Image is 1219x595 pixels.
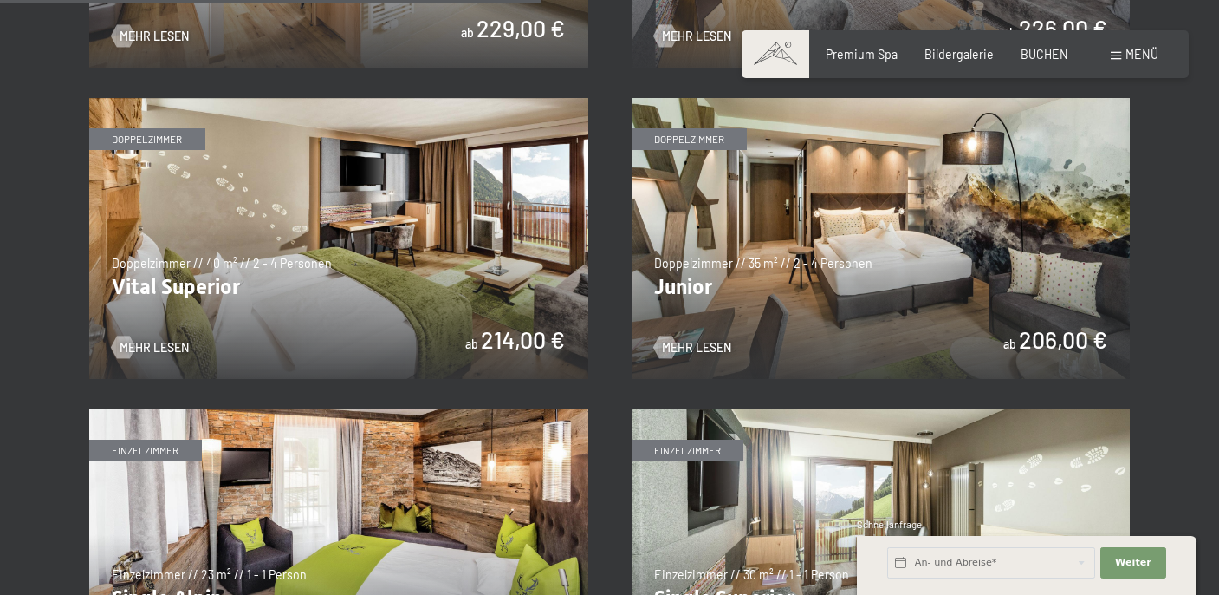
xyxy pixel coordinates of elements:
button: Weiter [1100,547,1166,579]
span: Mehr Lesen [662,28,731,45]
span: Menü [1125,47,1158,62]
span: Mehr Lesen [120,28,189,45]
a: Single Alpin [89,409,588,419]
img: Junior [632,98,1131,379]
a: Bildergalerie [924,47,994,62]
a: Mehr Lesen [112,28,189,45]
a: Single Superior [632,409,1131,419]
span: Mehr Lesen [662,339,731,356]
span: Schnellanfrage [857,519,922,530]
span: Mehr Lesen [120,339,189,356]
a: Mehr Lesen [654,339,731,356]
a: Mehr Lesen [654,28,731,45]
a: Vital Superior [89,98,588,108]
a: BUCHEN [1021,47,1068,62]
span: Weiter [1115,556,1151,570]
a: Mehr Lesen [112,339,189,356]
a: Junior [632,98,1131,108]
a: Premium Spa [826,47,898,62]
img: Vital Superior [89,98,588,379]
